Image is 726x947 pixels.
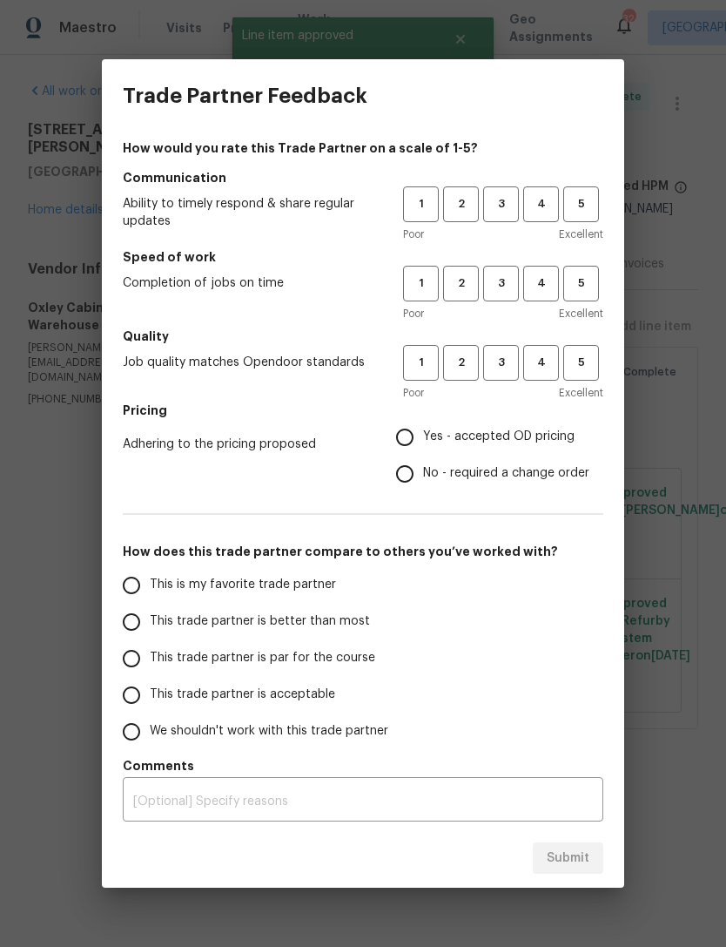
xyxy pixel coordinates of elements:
[123,84,367,108] h3: Trade Partner Feedback
[123,757,603,775] h5: Comments
[445,274,477,294] span: 2
[559,305,603,322] span: Excellent
[403,345,439,381] button: 1
[123,436,368,453] span: Adhering to the pricing proposed
[123,169,603,186] h5: Communication
[483,266,519,301] button: 3
[443,266,479,301] button: 2
[423,464,589,483] span: No - required a change order
[150,649,375,667] span: This trade partner is par for the course
[443,186,479,222] button: 2
[483,186,519,222] button: 3
[403,226,424,243] span: Poor
[523,266,559,301] button: 4
[123,274,375,292] span: Completion of jobs on time
[396,419,603,492] div: Pricing
[565,274,597,294] span: 5
[403,266,439,301] button: 1
[563,345,599,381] button: 5
[523,345,559,381] button: 4
[123,567,603,750] div: How does this trade partner compare to others you’ve worked with?
[525,353,557,373] span: 4
[123,402,603,419] h5: Pricing
[443,345,479,381] button: 2
[403,384,424,402] span: Poor
[405,353,437,373] span: 1
[123,354,375,371] span: Job quality matches Opendoor standards
[485,194,517,214] span: 3
[563,186,599,222] button: 5
[559,226,603,243] span: Excellent
[559,384,603,402] span: Excellent
[485,274,517,294] span: 3
[123,328,603,345] h5: Quality
[403,305,424,322] span: Poor
[445,353,477,373] span: 2
[565,194,597,214] span: 5
[485,353,517,373] span: 3
[405,194,437,214] span: 1
[123,248,603,266] h5: Speed of work
[525,194,557,214] span: 4
[150,722,388,741] span: We shouldn't work with this trade partner
[150,576,336,594] span: This is my favorite trade partner
[150,612,370,631] span: This trade partner is better than most
[525,274,557,294] span: 4
[483,345,519,381] button: 3
[403,186,439,222] button: 1
[423,428,575,446] span: Yes - accepted OD pricing
[523,186,559,222] button: 4
[123,543,603,560] h5: How does this trade partner compare to others you’ve worked with?
[150,686,335,704] span: This trade partner is acceptable
[123,139,603,157] h4: How would you rate this Trade Partner on a scale of 1-5?
[405,274,437,294] span: 1
[563,266,599,301] button: 5
[123,195,375,230] span: Ability to timely respond & share regular updates
[565,353,597,373] span: 5
[445,194,477,214] span: 2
